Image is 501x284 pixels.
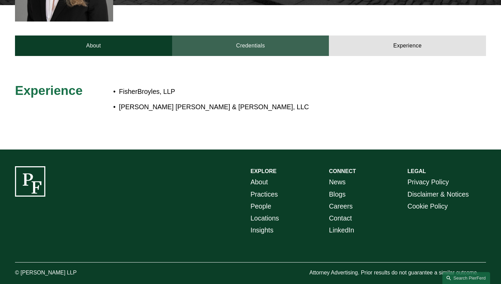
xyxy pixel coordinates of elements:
a: Careers [329,200,352,212]
p: © [PERSON_NAME] LLP [15,268,113,278]
p: [PERSON_NAME] [PERSON_NAME] & [PERSON_NAME], LLC [119,101,427,113]
strong: LEGAL [408,168,426,174]
a: LinkedIn [329,224,354,236]
a: Blogs [329,188,346,200]
strong: CONNECT [329,168,356,174]
strong: EXPLORE [250,168,276,174]
a: Locations [250,212,279,224]
a: Disclaimer & Notices [408,188,469,200]
a: Contact [329,212,352,224]
a: About [250,176,268,188]
a: Practices [250,188,278,200]
a: About [15,35,172,56]
a: People [250,200,271,212]
p: FisherBroyles, LLP [119,86,427,98]
a: Credentials [172,35,329,56]
p: Attorney Advertising. Prior results do not guarantee a similar outcome. [309,268,486,278]
a: Experience [329,35,486,56]
a: Insights [250,224,273,236]
a: Search this site [442,272,490,284]
a: Cookie Policy [408,200,448,212]
a: News [329,176,346,188]
span: Experience [15,83,82,98]
a: Privacy Policy [408,176,449,188]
